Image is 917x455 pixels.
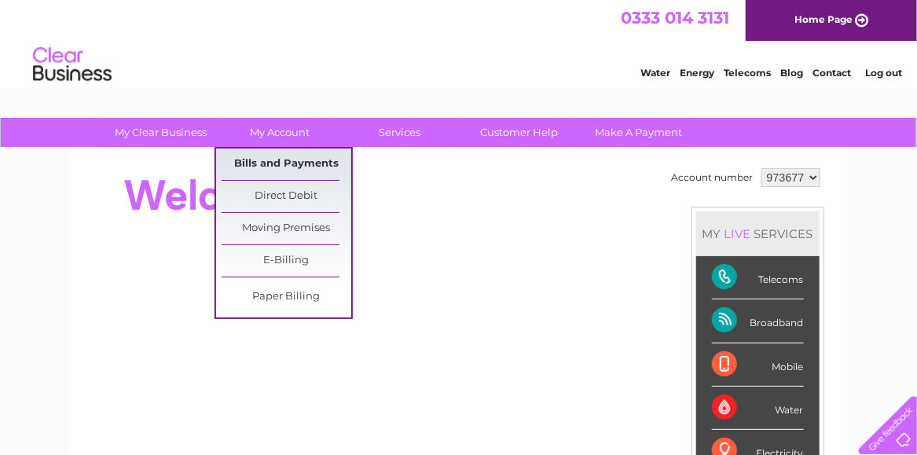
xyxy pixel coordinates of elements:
div: Water [712,387,804,430]
div: Mobile [712,343,804,387]
a: E-Billing [222,245,351,277]
div: LIVE [721,226,754,241]
td: Account number [668,164,757,191]
a: Services [335,118,464,147]
div: Broadband [712,299,804,343]
a: Contact [812,67,851,79]
a: My Clear Business [96,118,226,147]
a: Telecoms [724,67,771,79]
div: MY SERVICES [696,211,820,256]
img: logo.png [32,41,112,89]
a: My Account [215,118,345,147]
a: Make A Payment [574,118,703,147]
div: Telecoms [712,256,804,299]
div: Clear Business is a trading name of Verastar Limited (registered in [GEOGRAPHIC_DATA] No. 3667643... [88,9,831,76]
a: Moving Premises [222,213,351,244]
a: Bills and Payments [222,149,351,180]
a: 0333 014 3131 [621,8,729,28]
a: Log out [865,67,902,79]
a: Energy [680,67,714,79]
a: Water [640,67,670,79]
a: Customer Help [454,118,584,147]
a: Direct Debit [222,181,351,212]
a: Blog [780,67,803,79]
a: Paper Billing [222,281,351,313]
